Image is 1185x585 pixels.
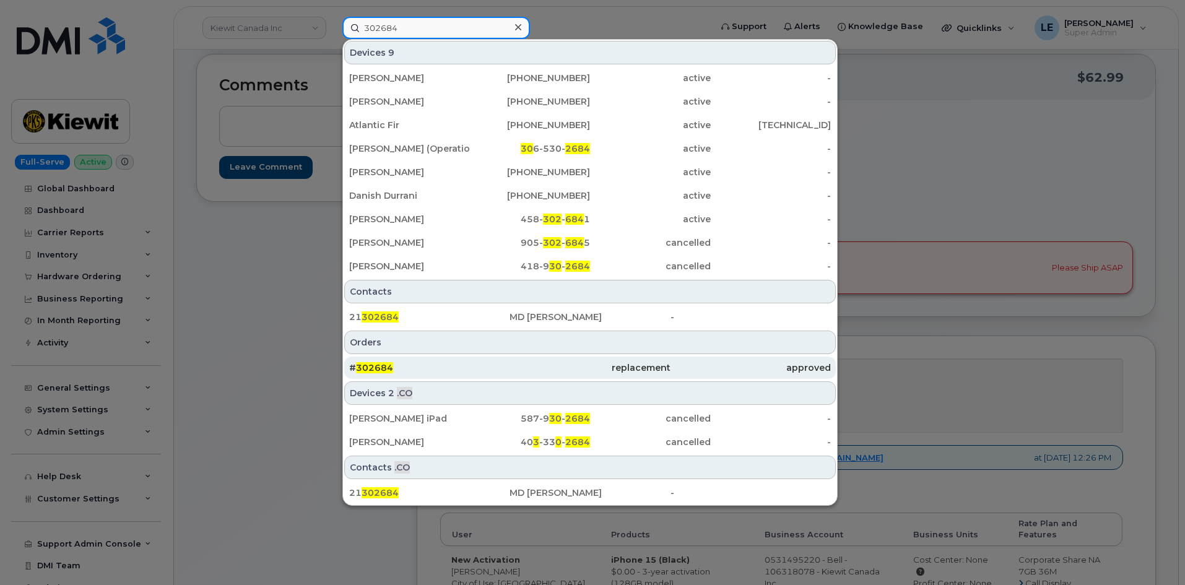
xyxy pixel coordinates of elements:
div: - [671,487,831,499]
div: Atlantic Fir [349,119,470,131]
div: [PERSON_NAME] [349,72,470,84]
iframe: Messenger Launcher [1131,531,1176,576]
div: - [711,213,831,225]
span: 302 [543,214,562,225]
a: [PERSON_NAME][PHONE_NUMBER]active- [344,67,836,89]
div: active [590,166,711,178]
span: 30 [521,143,533,154]
span: 302684 [362,311,399,323]
div: 21 [349,311,510,323]
div: cancelled [590,412,711,425]
div: active [590,119,711,131]
a: 21302684MD [PERSON_NAME]- [344,482,836,504]
div: cancelled [590,436,711,448]
div: [PERSON_NAME] iPad [349,412,470,425]
a: [PERSON_NAME]458-302-6841active- [344,208,836,230]
div: MD [PERSON_NAME] [510,487,670,499]
a: [PERSON_NAME]905-302-6845cancelled- [344,232,836,254]
div: Contacts [344,280,836,303]
span: 2684 [565,261,590,272]
a: [PERSON_NAME][PHONE_NUMBER]active- [344,161,836,183]
div: - [711,72,831,84]
div: 6-530- [470,142,591,155]
div: active [590,213,711,225]
div: - [711,189,831,202]
div: 21 [349,487,510,499]
div: active [590,95,711,108]
div: [PHONE_NUMBER] [470,166,591,178]
a: Danish Durrani[PHONE_NUMBER]active- [344,184,836,207]
div: Devices [344,381,836,405]
span: 2684 [565,413,590,424]
a: Atlantic Fir[PHONE_NUMBER]active[TECHNICAL_ID] [344,114,836,136]
div: # [349,362,510,374]
div: [PHONE_NUMBER] [470,95,591,108]
span: 302684 [356,362,393,373]
div: [PHONE_NUMBER] [470,119,591,131]
div: [PERSON_NAME] [349,213,470,225]
a: [PERSON_NAME]403-330-2684cancelled- [344,431,836,453]
div: Contacts [344,456,836,479]
div: [PERSON_NAME] [349,260,470,272]
div: [PERSON_NAME] [349,436,470,448]
span: 2684 [565,436,590,448]
div: - [711,236,831,249]
a: [PERSON_NAME][PHONE_NUMBER]active- [344,90,836,113]
span: 2684 [565,143,590,154]
span: .CO [394,461,410,474]
span: 302684 [362,487,399,498]
a: 21302684MD [PERSON_NAME]- [344,306,836,328]
div: [PERSON_NAME] [349,166,470,178]
div: 587-9 - [470,412,591,425]
div: 905- - 5 [470,236,591,249]
div: [PERSON_NAME] [349,236,470,249]
a: [PERSON_NAME] (Operations)306-530-2684active- [344,137,836,160]
span: 684 [565,214,584,225]
div: - [711,412,831,425]
div: Devices [344,41,836,64]
div: cancelled [590,260,711,272]
div: 458- - 1 [470,213,591,225]
div: Danish Durrani [349,189,470,202]
span: 302 [543,237,562,248]
div: cancelled [590,236,711,249]
div: [PERSON_NAME] [349,95,470,108]
div: [PERSON_NAME] (Operations) [349,142,470,155]
span: .CO [397,387,412,399]
div: - [711,436,831,448]
div: Orders [344,331,836,354]
div: [TECHNICAL_ID] [711,119,831,131]
div: [PHONE_NUMBER] [470,189,591,202]
span: 684 [565,237,584,248]
div: MD [PERSON_NAME] [510,311,670,323]
div: approved [671,362,831,374]
span: 30 [549,413,562,424]
span: 3 [533,436,539,448]
div: 40 -33 - [470,436,591,448]
div: active [590,72,711,84]
a: #302684replacementapproved [344,357,836,379]
span: 2 [388,387,394,399]
span: 0 [555,436,562,448]
div: - [711,260,831,272]
div: active [590,189,711,202]
div: - [711,95,831,108]
div: [PHONE_NUMBER] [470,72,591,84]
span: 30 [549,261,562,272]
div: - [711,166,831,178]
input: Find something... [342,17,530,39]
div: active [590,142,711,155]
div: - [711,142,831,155]
a: [PERSON_NAME] iPad587-930-2684cancelled- [344,407,836,430]
a: [PERSON_NAME]418-930-2684cancelled- [344,255,836,277]
span: 9 [388,46,394,59]
div: 418-9 - [470,260,591,272]
div: - [671,311,831,323]
div: replacement [510,362,670,374]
